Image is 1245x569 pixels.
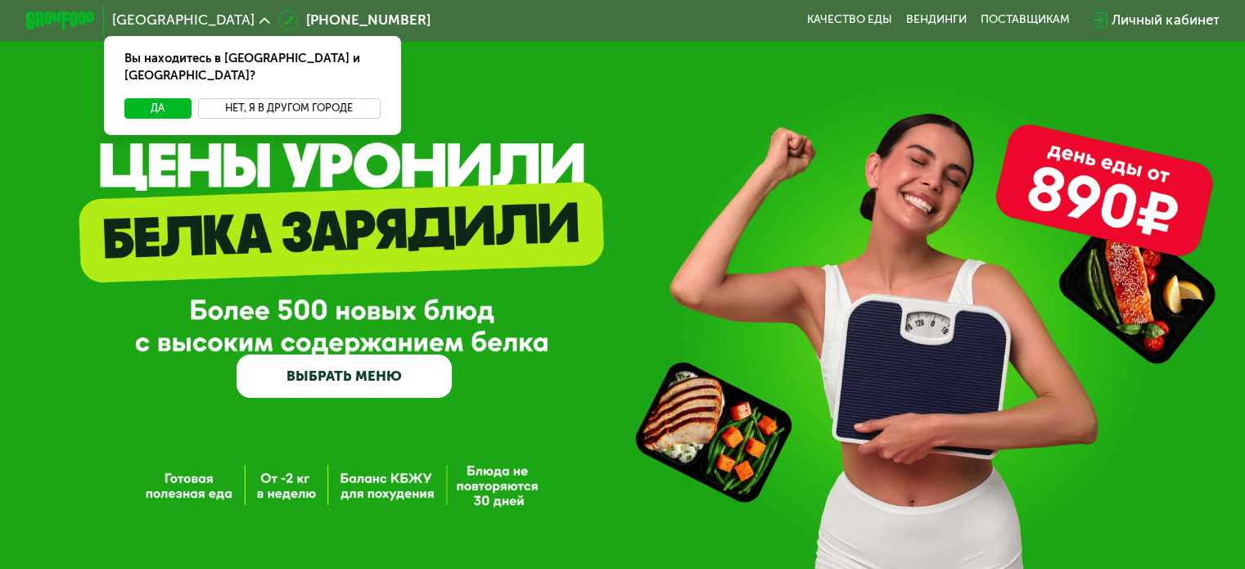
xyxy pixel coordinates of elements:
[104,36,401,98] div: Вы находитесь в [GEOGRAPHIC_DATA] и [GEOGRAPHIC_DATA]?
[112,13,255,27] span: [GEOGRAPHIC_DATA]
[981,13,1070,27] div: поставщикам
[278,10,431,30] a: [PHONE_NUMBER]
[807,13,892,27] a: Качество еды
[237,354,452,398] a: ВЫБРАТЬ МЕНЮ
[124,98,191,119] button: Да
[1112,10,1219,30] div: Личный кабинет
[906,13,967,27] a: Вендинги
[198,98,381,119] button: Нет, я в другом городе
